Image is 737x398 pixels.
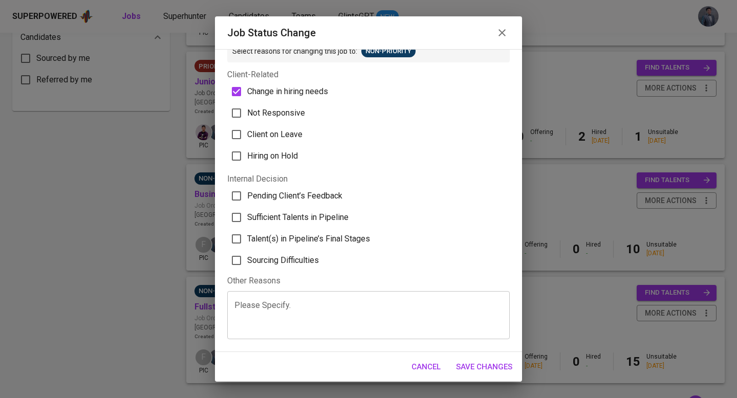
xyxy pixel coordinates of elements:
span: Non-Priority [361,47,416,56]
span: Sufficient Talents in Pipeline [247,211,349,224]
p: Select reasons for changing this job to: [232,46,357,56]
h6: Job status change [227,25,316,41]
div: Other Reasons [227,275,510,287]
span: Not Responsive [247,107,305,119]
span: Pending Client’s Feedback [247,190,342,202]
span: Cancel [411,360,441,373]
span: Change in hiring needs [247,85,328,98]
span: Client on Leave [247,128,302,141]
button: Cancel [406,356,446,378]
span: Talent(s) in Pipeline’s Final Stages [247,233,370,245]
p: Client-Related [227,69,510,81]
button: Save Changes [450,356,518,378]
span: Save Changes [456,360,512,373]
span: Sourcing Difficulties [247,254,319,267]
span: Hiring on Hold [247,150,298,162]
p: Internal Decision [227,173,510,185]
